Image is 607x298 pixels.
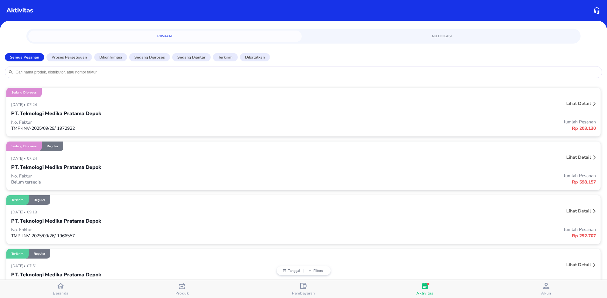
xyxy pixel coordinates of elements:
[416,291,433,296] span: Aktivitas
[26,29,580,42] div: simple tabs
[32,33,298,39] span: Riwayat
[566,100,591,107] p: Lihat detail
[304,173,596,179] p: Jumlah Pesanan
[11,125,304,131] p: TMP-INV-2025/09/29/ 1972922
[27,263,39,268] p: 07:51
[304,232,596,239] p: Rp 292.707
[6,6,33,15] p: Aktivitas
[46,53,92,61] button: Proses Persetujuan
[11,110,101,117] p: PT. Teknologi Medika Pratama Depok
[175,291,189,296] span: Produk
[304,119,596,125] p: Jumlah Pesanan
[566,154,591,160] p: Lihat detail
[486,280,607,298] button: Akun
[11,210,27,215] p: [DATE] •
[304,179,596,185] p: Rp 598.157
[306,31,579,42] a: Notifikasi
[11,198,24,202] p: Terkirim
[566,262,591,268] p: Lihat detail
[304,269,328,273] button: Filters
[11,179,304,185] p: Belum tersedia
[28,31,301,42] a: Riwayat
[47,144,58,149] p: Reguler
[11,233,304,239] p: TMP-INV-2025/09/26/ 1966557
[541,291,551,296] span: Akun
[364,280,485,298] button: Aktivitas
[15,70,599,75] input: Cari nama produk, distributor, atau nomor faktur
[11,163,101,171] p: PT. Teknologi Medika Pratama Depok
[566,208,591,214] p: Lihat detail
[52,54,87,60] p: Proses Persetujuan
[177,54,206,60] p: Sedang diantar
[11,156,27,161] p: [DATE] •
[11,119,304,125] p: No. Faktur
[34,198,45,202] p: Reguler
[121,280,243,298] button: Produk
[94,53,127,61] button: Dikonfirmasi
[304,226,596,232] p: Jumlah Pesanan
[53,291,68,296] span: Beranda
[11,263,27,268] p: [DATE] •
[134,54,165,60] p: Sedang diproses
[27,210,39,215] p: 09:18
[309,33,575,39] span: Notifikasi
[11,227,304,233] p: No. Faktur
[11,252,24,256] p: Terkirim
[34,252,45,256] p: Reguler
[304,125,596,132] p: Rp 203.130
[292,291,315,296] span: Pembayaran
[11,144,37,149] p: Sedang diproses
[218,54,233,60] p: Terkirim
[129,53,170,61] button: Sedang diproses
[240,53,270,61] button: Dibatalkan
[27,102,39,107] p: 07:24
[213,53,238,61] button: Terkirim
[243,280,364,298] button: Pembayaran
[11,102,27,107] p: [DATE] •
[11,217,101,225] p: PT. Teknologi Medika Pratama Depok
[11,173,304,179] p: No. Faktur
[11,90,37,95] p: Sedang diproses
[245,54,265,60] p: Dibatalkan
[5,53,44,61] button: Semua Pesanan
[27,156,39,161] p: 07:24
[10,54,39,60] p: Semua Pesanan
[172,53,211,61] button: Sedang diantar
[280,269,304,273] button: Tanggal
[99,54,122,60] p: Dikonfirmasi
